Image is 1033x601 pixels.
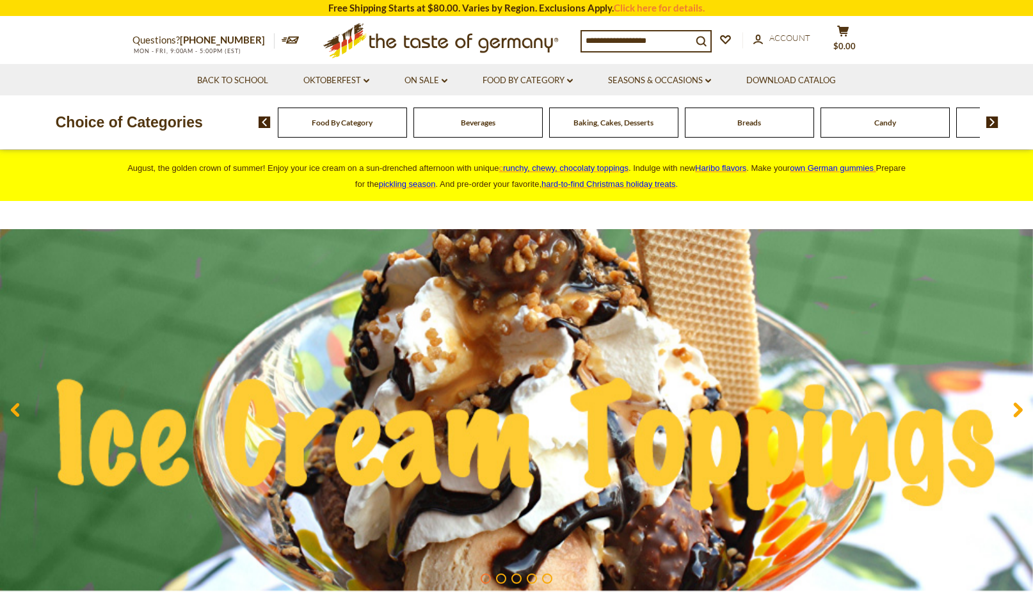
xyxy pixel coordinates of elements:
button: $0.00 [824,25,862,57]
img: previous arrow [259,116,271,128]
a: Seasons & Occasions [608,74,711,88]
a: On Sale [404,74,447,88]
span: August, the golden crown of summer! Enjoy your ice cream on a sun-drenched afternoon with unique ... [127,163,906,189]
span: runchy, chewy, chocolaty toppings [503,163,629,173]
span: own German gummies [790,163,874,173]
a: pickling season [379,179,436,189]
a: own German gummies. [790,163,876,173]
a: Haribo flavors [695,163,746,173]
a: Breads [737,118,761,127]
p: Questions? [132,32,275,49]
span: $0.00 [833,41,856,51]
a: [PHONE_NUMBER] [180,34,265,45]
a: Food By Category [312,118,372,127]
a: Back to School [197,74,268,88]
a: Oktoberfest [303,74,369,88]
a: crunchy, chewy, chocolaty toppings [499,163,629,173]
a: hard-to-find Christmas holiday treats [541,179,676,189]
a: Candy [874,118,896,127]
span: Account [769,33,810,43]
a: Beverages [461,118,495,127]
img: next arrow [986,116,998,128]
span: MON - FRI, 9:00AM - 5:00PM (EST) [132,47,241,54]
a: Download Catalog [746,74,836,88]
span: . [541,179,678,189]
a: Account [753,31,810,45]
a: Baking, Cakes, Desserts [573,118,653,127]
a: Click here for details. [614,2,705,13]
a: Food By Category [483,74,573,88]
